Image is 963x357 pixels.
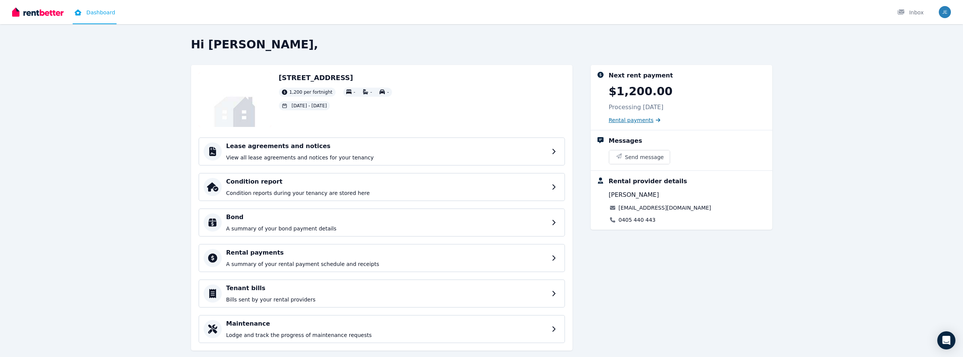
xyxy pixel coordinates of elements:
h4: Maintenance [226,319,547,328]
span: [DATE] - [DATE] [292,103,327,109]
span: [PERSON_NAME] [609,190,659,199]
p: Lodge and track the progress of maintenance requests [226,331,547,339]
h4: Lease agreements and notices [226,142,547,151]
span: - [387,90,389,95]
h2: Hi [PERSON_NAME], [191,38,772,51]
h2: [STREET_ADDRESS] [279,73,392,83]
a: Rental payments [609,116,661,124]
a: [EMAIL_ADDRESS][DOMAIN_NAME] [619,204,711,212]
p: View all lease agreements and notices for your tenancy [226,154,547,161]
h4: Tenant bills [226,284,547,293]
span: Rental payments [609,116,654,124]
span: Send message [625,153,664,161]
span: - [370,90,372,95]
a: 0405 440 443 [619,216,656,224]
img: Property Url [199,73,271,127]
span: - [354,90,355,95]
div: Inbox [897,9,924,16]
h4: Bond [226,213,547,222]
img: Jenico Kenneth Bautista [939,6,951,18]
img: RentBetter [12,6,64,18]
button: Send message [609,150,670,164]
p: Condition reports during your tenancy are stored here [226,189,547,197]
p: $1,200.00 [609,85,673,98]
p: Processing [DATE] [609,103,664,112]
p: Bills sent by your rental providers [226,296,547,303]
div: Rental provider details [609,177,687,186]
p: A summary of your rental payment schedule and receipts [226,260,547,268]
div: Next rent payment [609,71,673,80]
span: 1,200 per fortnight [289,89,333,95]
h4: Rental payments [226,248,547,257]
div: Messages [609,136,642,145]
p: A summary of your bond payment details [226,225,547,232]
div: Open Intercom Messenger [937,331,955,349]
h4: Condition report [226,177,547,186]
